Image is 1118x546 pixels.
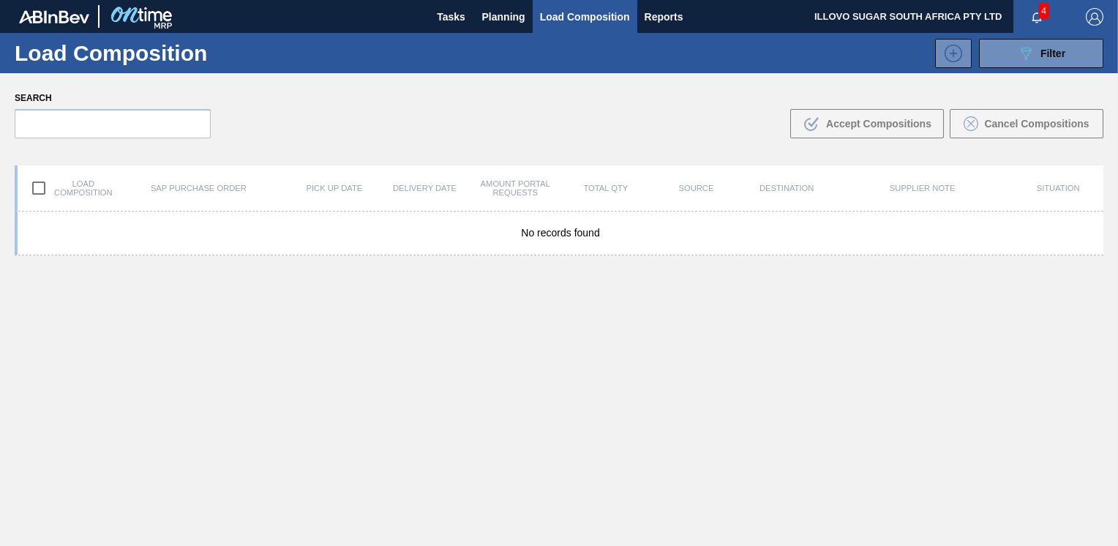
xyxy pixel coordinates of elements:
div: Source [651,184,742,192]
div: SAP Purchase Order [108,184,289,192]
span: 4 [1038,3,1049,19]
div: Pick up Date [289,184,380,192]
label: Search [15,88,211,109]
div: Load composition [18,173,108,203]
span: Load Composition [540,8,630,26]
img: Logout [1086,8,1103,26]
div: Supplier Note [832,184,1013,192]
div: Amount Portal Requests [470,179,560,197]
span: Planning [482,8,525,26]
div: Delivery Date [380,184,470,192]
span: Cancel Compositions [984,118,1089,130]
h1: Load Composition [15,45,246,61]
button: Filter [979,39,1103,68]
span: Filter [1040,48,1065,59]
span: Reports [645,8,683,26]
div: Total Qty [560,184,651,192]
button: Cancel Compositions [950,109,1103,138]
div: New Load Composition [928,39,972,68]
button: Accept Compositions [790,109,944,138]
span: Accept Compositions [826,118,931,130]
span: Tasks [435,8,468,26]
img: TNhmsLtSVTkK8tSr43FrP2fwEKptu5GPRR3wAAAABJRU5ErkJggg== [19,10,89,23]
button: Notifications [1013,7,1060,27]
span: No records found [521,227,599,239]
div: Destination [741,184,832,192]
div: Situation [1013,184,1103,192]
